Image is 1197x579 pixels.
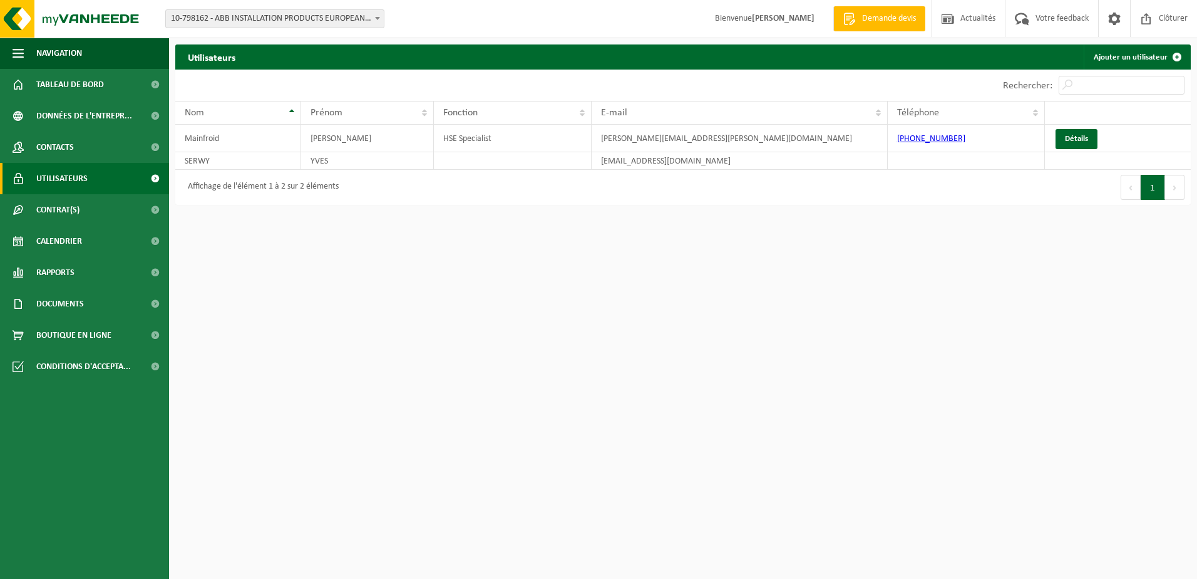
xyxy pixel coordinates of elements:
span: Boutique en ligne [36,320,111,351]
span: 10-798162 - ABB INSTALLATION PRODUCTS EUROPEAN CENTRE SA - HOUDENG-GOEGNIES [165,9,384,28]
span: Utilisateurs [36,163,88,194]
a: Demande devis [833,6,925,31]
h2: Utilisateurs [175,44,248,69]
div: Affichage de l'élément 1 à 2 sur 2 éléments [182,176,339,199]
td: HSE Specialist [434,125,592,152]
button: Previous [1121,175,1141,200]
span: Données de l'entrepr... [36,100,132,132]
span: Téléphone [897,108,939,118]
span: Fonction [443,108,478,118]
td: [PERSON_NAME][EMAIL_ADDRESS][PERSON_NAME][DOMAIN_NAME] [592,125,887,152]
iframe: chat widget [6,551,209,579]
span: 10-798162 - ABB INSTALLATION PRODUCTS EUROPEAN CENTRE SA - HOUDENG-GOEGNIES [166,10,384,28]
span: Demande devis [859,13,919,25]
td: [PERSON_NAME] [301,125,434,152]
a: [PHONE_NUMBER] [897,134,965,143]
span: Nom [185,108,204,118]
button: 1 [1141,175,1165,200]
a: Ajouter un utilisateur [1084,44,1189,70]
span: Contacts [36,132,74,163]
label: Rechercher: [1003,81,1052,91]
span: Documents [36,288,84,320]
span: Rapports [36,257,74,288]
button: Next [1165,175,1184,200]
span: Conditions d'accepta... [36,351,131,382]
td: Mainfroid [175,125,301,152]
span: E-mail [601,108,627,118]
span: Navigation [36,38,82,69]
span: Prénom [311,108,342,118]
span: Contrat(s) [36,194,80,226]
td: [EMAIL_ADDRESS][DOMAIN_NAME] [592,152,887,170]
strong: [PERSON_NAME] [752,14,814,23]
a: Détails [1056,129,1097,149]
td: SERWY [175,152,301,170]
span: Tableau de bord [36,69,104,100]
td: YVES [301,152,434,170]
span: Calendrier [36,226,82,257]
